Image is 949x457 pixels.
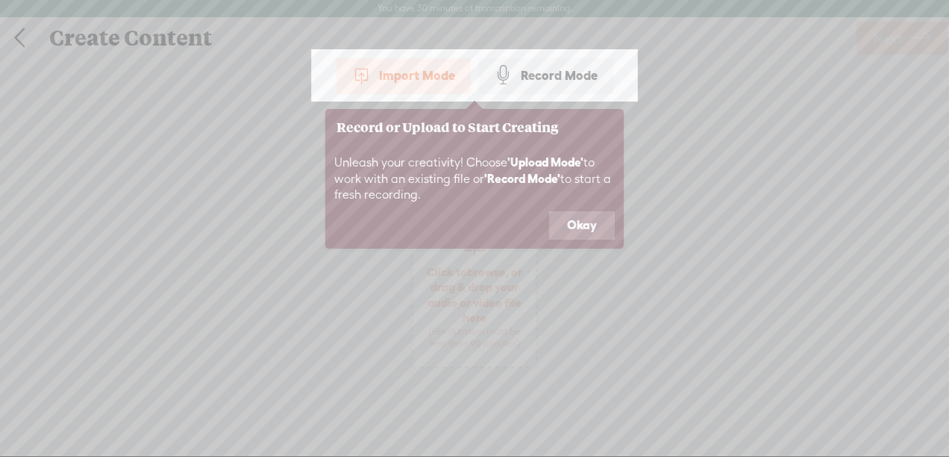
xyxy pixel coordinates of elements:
div: Unleash your creativity! Choose to work with an existing file or to start a fresh recording. [325,146,624,211]
div: Record Mode [478,57,613,94]
div: Import Mode [336,57,471,94]
b: 'Upload Mode' [507,155,583,169]
button: Okay [549,211,615,240]
b: 'Record Mode' [484,172,560,185]
h3: Record or Upload to Start Creating [336,120,613,134]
